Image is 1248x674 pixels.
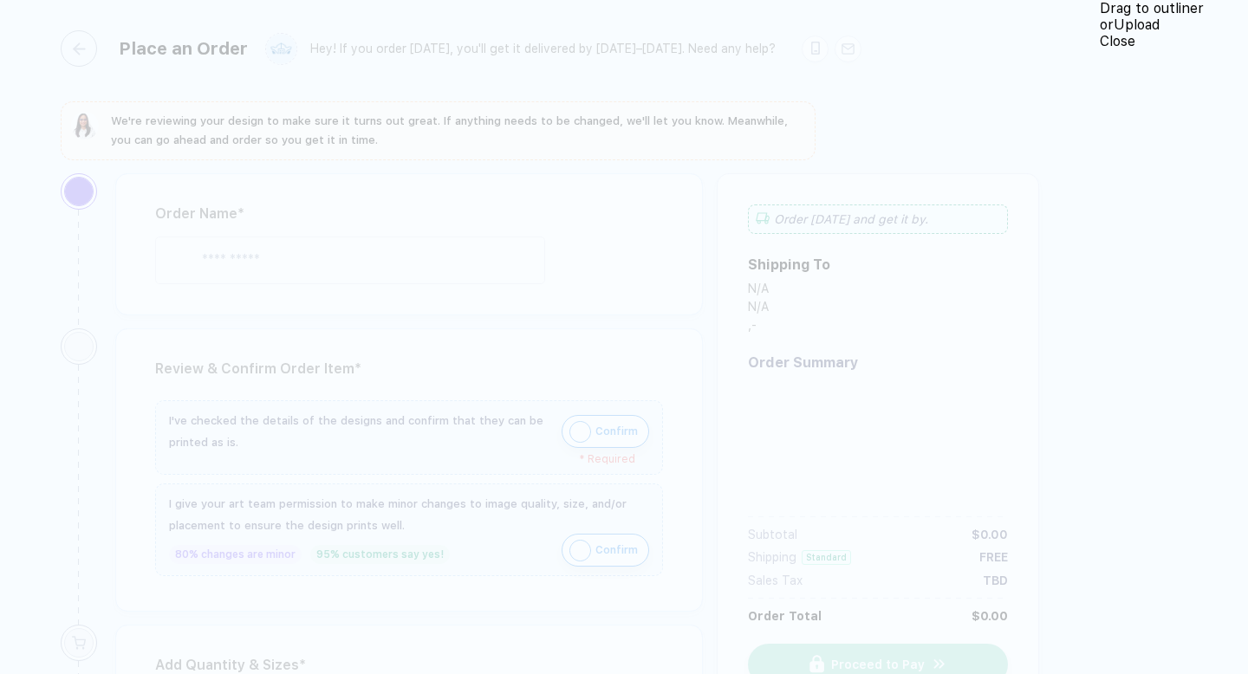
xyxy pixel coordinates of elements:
[119,38,248,59] div: Place an Order
[569,540,591,561] img: icon
[595,418,638,445] span: Confirm
[748,300,769,318] div: N/A
[266,34,296,64] img: user profile
[169,453,635,465] div: * Required
[748,574,803,587] div: Sales Tax
[972,528,1008,541] div: $0.00
[979,550,1008,564] div: FREE
[562,534,649,567] button: iconConfirm
[310,545,450,564] div: 95% customers say yes!
[748,609,822,623] div: Order Total
[748,256,830,273] div: Shipping To
[155,355,663,383] div: Review & Confirm Order Item
[169,410,553,453] div: I've checked the details of the designs and confirm that they can be printed as is.
[169,493,649,536] div: I give your art team permission to make minor changes to image quality, size, and/or placement to...
[748,282,769,300] div: N/A
[972,609,1008,623] div: $0.00
[71,112,99,139] img: sophie
[71,112,805,150] button: We're reviewing your design to make sure it turns out great. If anything needs to be changed, we'...
[802,550,851,565] div: Standard
[748,318,769,336] div: , -
[1100,33,1248,49] div: Close
[748,550,796,564] div: Shipping
[748,204,1008,234] div: Order [DATE] and get it by .
[748,354,1008,371] div: Order Summary
[111,114,788,146] span: We're reviewing your design to make sure it turns out great. If anything needs to be changed, we'...
[155,200,663,228] div: Order Name
[1114,16,1160,33] span: Upload
[562,415,649,448] button: iconConfirm
[310,42,776,56] div: Hey! If you order [DATE], you'll get it delivered by [DATE]–[DATE]. Need any help?
[595,536,638,564] span: Confirm
[569,421,591,443] img: icon
[169,545,302,564] div: 80% changes are minor
[983,574,1008,587] div: TBD
[748,528,797,541] div: Subtotal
